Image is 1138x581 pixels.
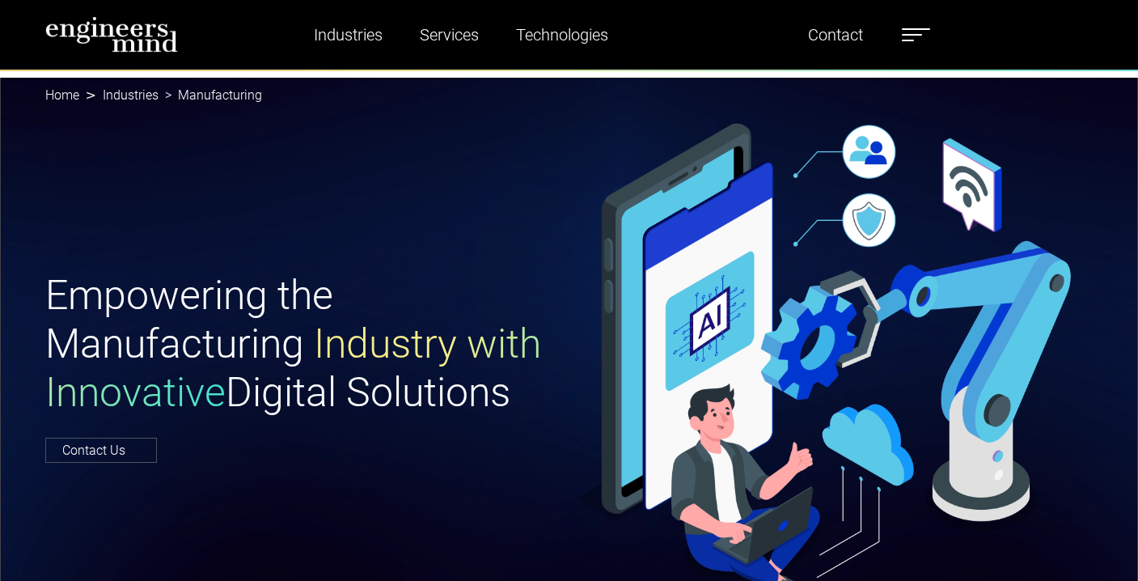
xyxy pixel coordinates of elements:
a: Technologies [510,16,615,53]
a: Services [413,16,485,53]
a: Contact Us [45,438,157,463]
a: Industries [307,16,389,53]
a: Home [45,87,79,103]
h1: Empowering the Manufacturing Digital Solutions [45,271,560,417]
a: Contact [802,16,869,53]
img: logo [45,16,179,53]
span: Industry with Innovative [45,320,541,416]
nav: breadcrumb [45,78,1094,113]
a: Industries [103,87,159,103]
li: Manufacturing [159,86,262,105]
